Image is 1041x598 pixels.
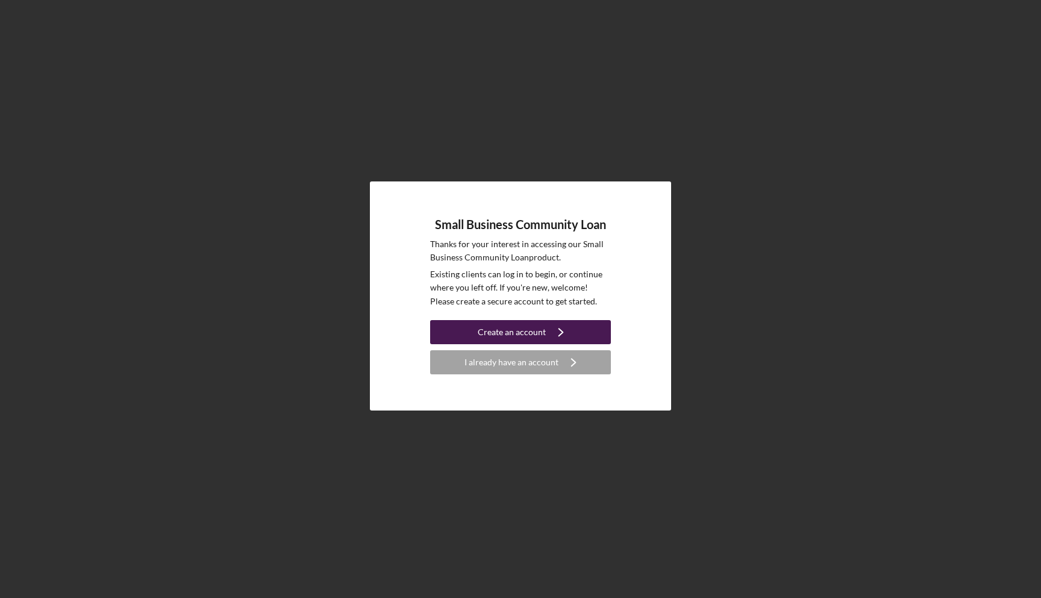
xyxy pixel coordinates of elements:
[430,268,611,308] p: Existing clients can log in to begin, or continue where you left off. If you're new, welcome! Ple...
[430,238,611,265] p: Thanks for your interest in accessing our Small Business Community Loan product.
[430,350,611,374] button: I already have an account
[430,320,611,347] a: Create an account
[430,320,611,344] button: Create an account
[435,218,606,231] h4: Small Business Community Loan
[478,320,546,344] div: Create an account
[464,350,558,374] div: I already have an account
